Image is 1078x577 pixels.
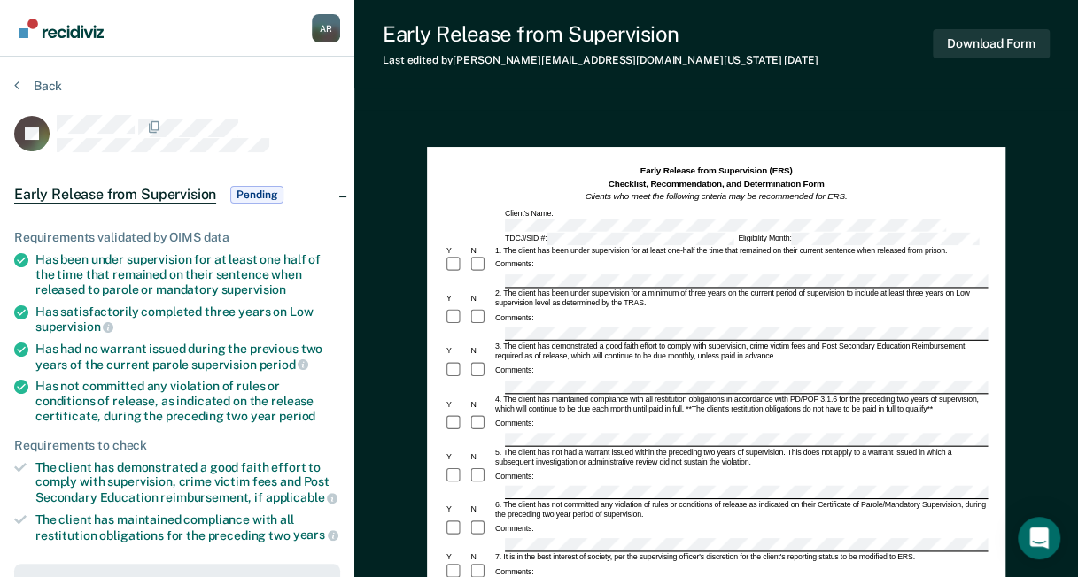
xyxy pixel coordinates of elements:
[502,209,987,231] div: Client's Name:
[492,567,535,577] div: Comments:
[502,232,735,244] div: TDCJ/SID #:
[444,294,468,304] div: Y
[444,246,468,256] div: Y
[933,29,1050,58] button: Download Form
[35,342,340,372] div: Has had no warrant issued during the previous two years of the current parole supervision
[444,452,468,462] div: Y
[444,347,468,357] div: Y
[444,553,468,563] div: Y
[383,21,818,47] div: Early Release from Supervision
[35,512,340,542] div: The client has maintained compliance with all restitution obligations for the preceding two
[492,260,535,270] div: Comments:
[293,527,338,542] span: years
[383,54,818,66] div: Last edited by [PERSON_NAME][EMAIL_ADDRESS][DOMAIN_NAME][US_STATE]
[35,460,340,505] div: The client has demonstrated a good faith effort to comply with supervision, crime victim fees and...
[266,490,337,504] span: applicable
[585,192,847,202] em: Clients who meet the following criteria may be recommended for ERS.
[14,78,62,94] button: Back
[492,419,535,428] div: Comments:
[492,472,535,481] div: Comments:
[14,186,216,204] span: Early Release from Supervision
[469,294,492,304] div: N
[230,186,283,204] span: Pending
[492,289,987,309] div: 2. The client has been under supervision for a minimum of three years on the current period of su...
[469,399,492,409] div: N
[19,19,104,38] img: Recidiviz
[492,500,987,519] div: 6. The client has not committed any violation of rules or conditions of release as indicated on t...
[492,365,535,375] div: Comments:
[35,379,340,423] div: Has not committed any violation of rules or conditions of release, as indicated on the release ce...
[1018,517,1060,559] div: Open Intercom Messenger
[784,54,818,66] span: [DATE]
[279,409,315,423] span: period
[492,553,987,563] div: 7. It is in the best interest of society, per the supervising officer's discretion for the client...
[492,448,987,467] div: 5. The client has not had a warrant issued within the preceding two years of supervision. This do...
[14,230,340,245] div: Requirements validated by OIMS data
[221,282,286,296] span: supervision
[492,342,987,361] div: 3. The client has demonstrated a good faith effort to comply with supervision, crime victim fees ...
[469,246,492,256] div: N
[312,14,340,42] div: A R
[469,505,492,515] div: N
[492,395,987,414] div: 4. The client has maintained compliance with all restitution obligations in accordance with PD/PO...
[608,179,824,188] strong: Checklist, Recommendation, and Determination Form
[35,304,340,335] div: Has satisfactorily completed three years on Low
[312,14,340,42] button: Profile dropdown button
[492,313,535,323] div: Comments:
[492,524,535,534] div: Comments:
[469,553,492,563] div: N
[469,347,492,357] div: N
[14,438,340,453] div: Requirements to check
[444,399,468,409] div: Y
[492,246,987,256] div: 1. The client has been under supervision for at least one-half the time that remained on their cu...
[35,252,340,296] div: Has been under supervision for at least one half of the time that remained on their sentence when...
[35,319,113,334] span: supervision
[444,505,468,515] div: Y
[259,358,308,372] span: period
[640,165,792,175] strong: Early Release from Supervision (ERS)
[736,232,981,244] div: Eligibility Month:
[469,452,492,462] div: N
